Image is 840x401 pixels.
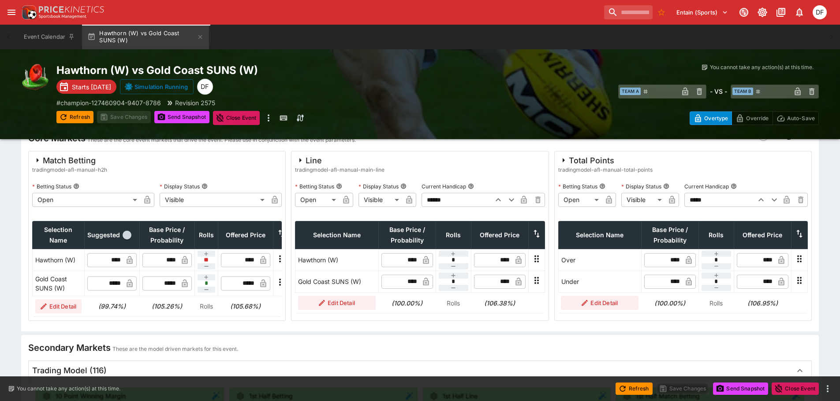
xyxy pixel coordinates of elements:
[87,302,137,311] h6: (99.74%)
[701,298,731,308] p: Rolls
[436,221,471,249] th: Rolls
[73,183,79,189] button: Betting Status
[378,221,436,249] th: Base Price / Probability
[710,63,814,71] p: You cannot take any action(s) at this time.
[32,183,71,190] p: Betting Status
[468,183,474,189] button: Current Handicap
[87,230,120,240] span: Suggested
[620,88,641,95] span: Team A
[641,221,698,249] th: Base Price / Probability
[56,111,93,123] button: Refresh
[698,221,734,249] th: Rolls
[671,5,733,19] button: Select Tenant
[21,63,49,92] img: australian_rules.png
[684,183,729,190] p: Current Handicap
[616,383,653,395] button: Refresh
[295,166,385,174] span: tradingmodel-afl-manual-main-line
[17,385,120,393] p: You cannot take any action(s) at this time.
[295,183,334,190] p: Betting Status
[87,136,356,144] p: These are the core event markets that drive the event. Please use in conjunction with the event p...
[120,79,194,94] button: Simulation Running
[298,296,376,310] button: Edit Detail
[474,298,526,308] h6: (106.38%)
[33,221,85,249] th: Selection Name
[32,365,107,375] h5: Trading Model (116)
[791,4,807,20] button: Notifications
[336,183,342,189] button: Betting Status
[154,111,209,123] button: Send Snapshot
[160,183,200,190] p: Display Status
[82,25,209,49] button: Hawthorn (W) vs Gold Coast SUNS (W)
[813,5,827,19] div: David Foster
[33,249,85,271] td: Hawthorn (W)
[561,296,638,310] button: Edit Detail
[810,3,829,22] button: David Foster
[160,193,268,207] div: Visible
[558,155,653,166] div: Total Points
[773,4,789,20] button: Documentation
[736,298,788,308] h6: (106.95%)
[558,193,602,207] div: Open
[558,271,641,292] td: Under
[746,114,769,123] p: Override
[112,345,238,353] p: These are the model driven markets for this event.
[33,271,85,296] td: Gold Coast SUNS (W)
[772,383,819,395] button: Close Event
[734,221,791,249] th: Offered Price
[621,183,661,190] p: Display Status
[35,299,82,313] button: Edit Detail
[822,383,833,394] button: more
[197,79,213,95] div: David Foster
[28,342,111,353] h4: Secondary Markets
[773,111,819,125] button: Auto-Save
[732,88,753,95] span: Team B
[736,4,752,20] button: Connected to PK
[754,4,770,20] button: Toggle light/dark mode
[654,5,668,19] button: No Bookmarks
[197,302,215,311] p: Rolls
[19,25,80,49] button: Event Calendar
[558,249,641,271] td: Over
[644,298,696,308] h6: (100.00%)
[139,221,194,249] th: Base Price / Probability
[713,383,768,395] button: Send Snapshot
[39,6,104,13] img: PriceKinetics
[263,111,274,125] button: more
[56,98,161,107] p: Copy To Clipboard
[438,298,468,308] p: Rolls
[32,193,140,207] div: Open
[213,111,260,125] button: Close Event
[175,98,215,107] p: Revision 2575
[202,183,208,189] button: Display Status
[732,111,773,125] button: Override
[295,221,378,249] th: Selection Name
[663,183,669,189] button: Display Status
[710,87,727,96] h6: - VS -
[381,298,433,308] h6: (100.00%)
[422,183,466,190] p: Current Handicap
[295,193,339,207] div: Open
[142,302,192,311] h6: (105.26%)
[604,5,653,19] input: search
[295,271,378,292] td: Gold Coast SUNS (W)
[787,114,815,123] p: Auto-Save
[56,63,438,77] h2: Copy To Clipboard
[358,183,399,190] p: Display Status
[558,166,653,174] span: tradingmodel-afl-manual-total-points
[220,302,270,311] h6: (105.68%)
[39,15,86,18] img: Sportsbook Management
[471,221,528,249] th: Offered Price
[295,249,378,271] td: Hawthorn (W)
[558,183,597,190] p: Betting Status
[4,4,19,20] button: open drawer
[32,155,107,166] div: Match Betting
[32,166,107,174] span: tradingmodel-afl-manual-h2h
[400,183,407,189] button: Display Status
[218,221,273,249] th: Offered Price
[704,114,728,123] p: Overtype
[690,111,819,125] div: Start From
[690,111,732,125] button: Overtype
[731,183,737,189] button: Current Handicap
[194,221,218,249] th: Rolls
[295,155,385,166] div: Line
